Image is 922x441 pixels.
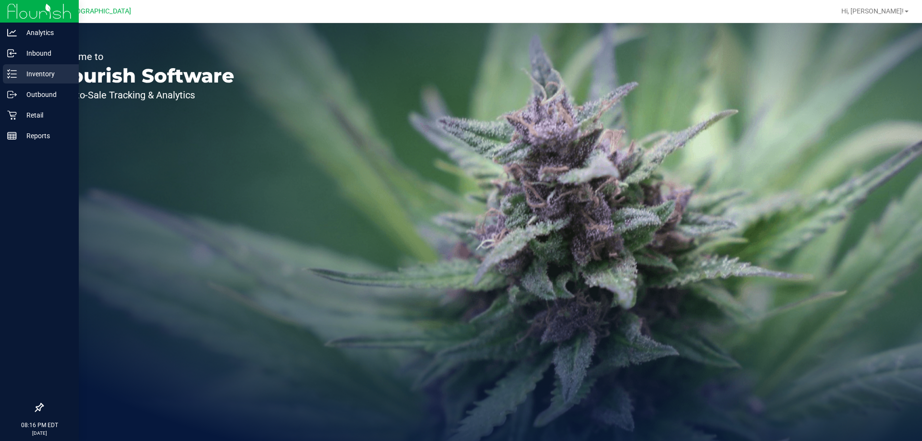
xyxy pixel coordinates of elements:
p: 08:16 PM EDT [4,421,74,429]
inline-svg: Outbound [7,90,17,99]
p: Inventory [17,68,74,80]
p: Flourish Software [52,66,234,85]
inline-svg: Analytics [7,28,17,37]
p: Retail [17,109,74,121]
p: [DATE] [4,429,74,437]
p: Outbound [17,89,74,100]
p: Seed-to-Sale Tracking & Analytics [52,90,234,100]
span: [GEOGRAPHIC_DATA] [65,7,131,15]
span: Hi, [PERSON_NAME]! [841,7,904,15]
p: Welcome to [52,52,234,61]
p: Analytics [17,27,74,38]
inline-svg: Inbound [7,48,17,58]
inline-svg: Retail [7,110,17,120]
inline-svg: Inventory [7,69,17,79]
p: Reports [17,130,74,142]
inline-svg: Reports [7,131,17,141]
p: Inbound [17,48,74,59]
